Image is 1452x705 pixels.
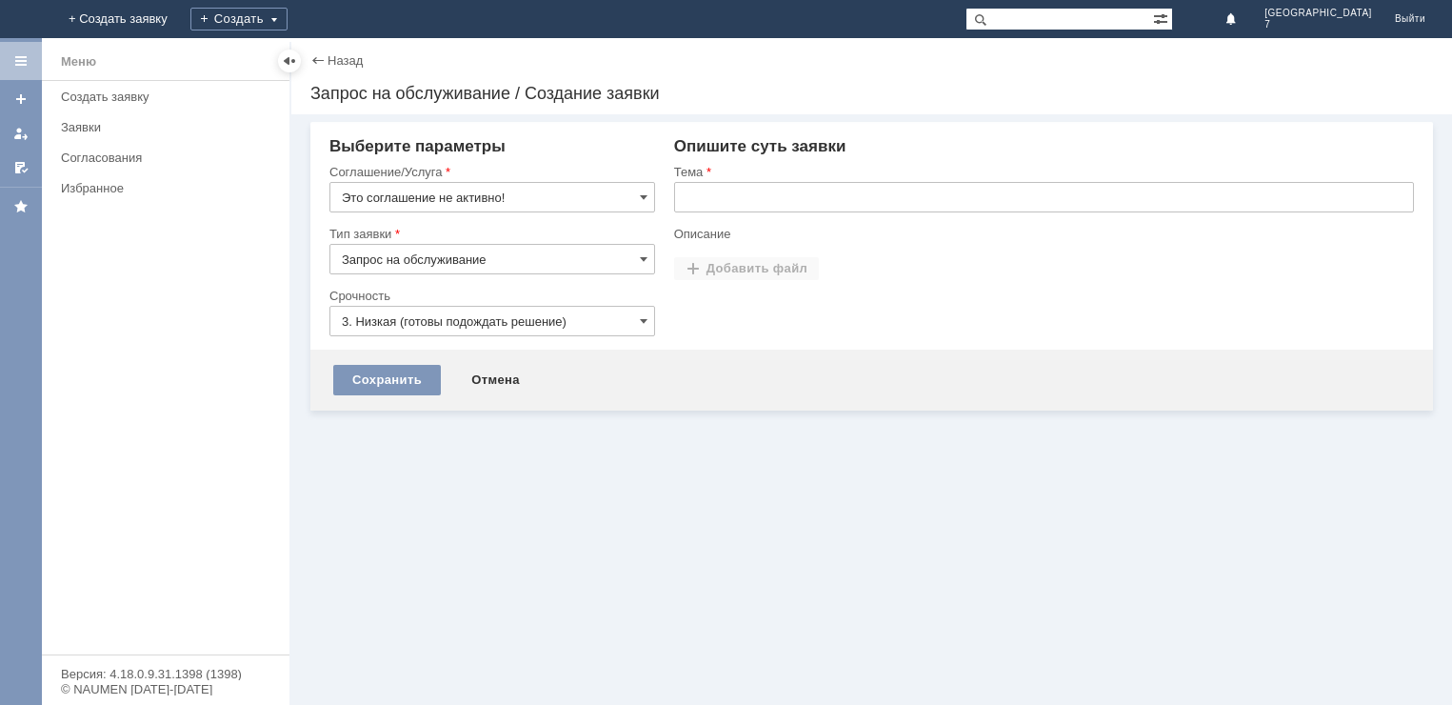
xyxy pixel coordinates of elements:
[61,120,278,134] div: Заявки
[6,152,36,183] a: Мои согласования
[674,166,1410,178] div: Тема
[23,11,38,27] a: Перейти на домашнюю страницу
[206,8,303,30] div: Создать
[61,683,270,695] div: © NAUMEN [DATE]-[DATE]
[61,668,270,680] div: Версия: 4.18.0.9.31.1398 (1398)
[278,50,301,72] div: Скрыть меню
[674,137,846,155] span: Опишите суть заявки
[1264,19,1372,30] span: 7
[53,143,286,172] a: Согласования
[53,82,286,111] a: Создать заявку
[53,112,286,142] a: Заявки
[674,228,1410,240] div: Описание
[61,90,278,104] div: Создать заявку
[328,53,363,68] a: Назад
[1153,9,1172,27] span: Расширенный поиск
[6,84,36,114] a: Создать заявку
[329,290,651,302] div: Срочность
[61,50,96,73] div: Меню
[23,11,38,27] img: logo
[329,228,651,240] div: Тип заявки
[61,151,278,165] div: Согласования
[310,84,1433,103] div: Запрос на обслуживание / Создание заявки
[329,137,506,155] span: Выберите параметры
[61,181,257,195] div: Избранное
[329,166,651,178] div: Соглашение/Услуга
[6,118,36,149] a: Мои заявки
[1264,8,1372,19] span: [GEOGRAPHIC_DATA]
